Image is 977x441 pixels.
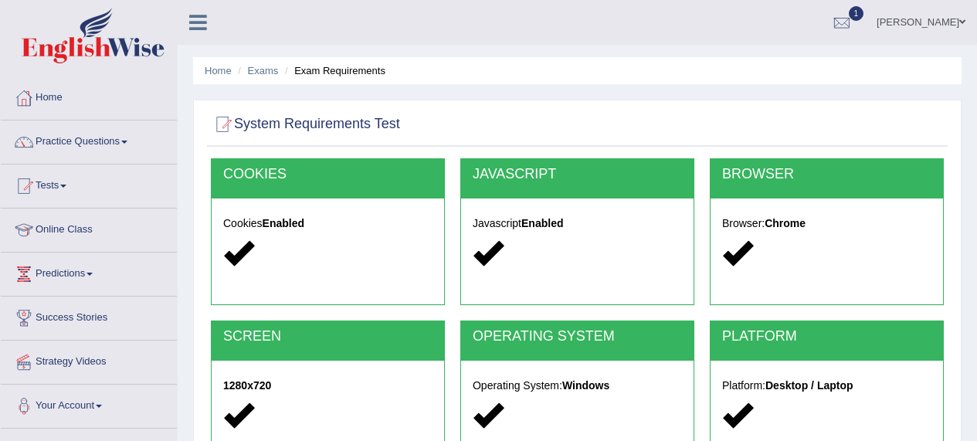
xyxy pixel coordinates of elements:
[722,218,931,229] h5: Browser:
[1,341,177,379] a: Strategy Videos
[281,63,385,78] li: Exam Requirements
[562,379,609,392] strong: Windows
[1,165,177,203] a: Tests
[223,167,433,182] h2: COOKIES
[248,65,279,76] a: Exams
[1,76,177,115] a: Home
[521,217,563,229] strong: Enabled
[1,120,177,159] a: Practice Questions
[223,329,433,344] h2: SCREEN
[223,379,271,392] strong: 1280x720
[473,167,682,182] h2: JAVASCRIPT
[205,65,232,76] a: Home
[473,218,682,229] h5: Javascript
[765,217,806,229] strong: Chrome
[223,218,433,229] h5: Cookies
[1,209,177,247] a: Online Class
[263,217,304,229] strong: Enabled
[1,297,177,335] a: Success Stories
[722,380,931,392] h5: Platform:
[722,329,931,344] h2: PLATFORM
[849,6,864,21] span: 1
[1,385,177,423] a: Your Account
[1,253,177,291] a: Predictions
[473,380,682,392] h5: Operating System:
[473,329,682,344] h2: OPERATING SYSTEM
[722,167,931,182] h2: BROWSER
[211,113,400,136] h2: System Requirements Test
[765,379,853,392] strong: Desktop / Laptop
